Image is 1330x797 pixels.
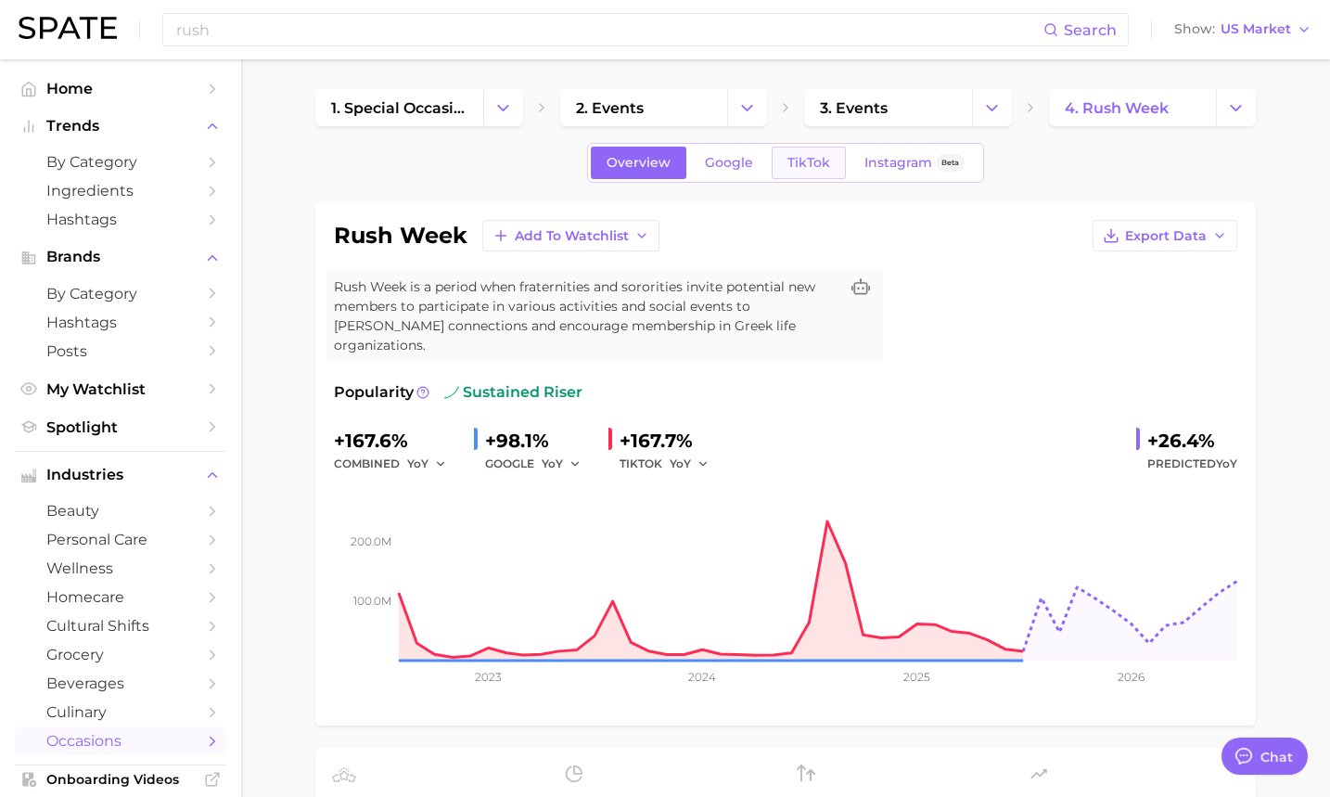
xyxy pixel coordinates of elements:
span: My Watchlist [46,380,195,398]
a: wellness [15,554,226,583]
h1: rush week [334,225,467,247]
a: 1. special occasions [315,89,483,126]
span: YoY [407,456,428,471]
button: Trends [15,112,226,140]
div: +26.4% [1147,426,1237,456]
span: Hashtags [46,314,195,331]
a: 2. events [560,89,728,126]
span: Industries [46,467,195,483]
button: Change Category [727,89,767,126]
span: Overview [607,155,671,171]
span: Beta [941,155,959,171]
a: by Category [15,148,226,176]
a: InstagramBeta [849,147,980,179]
span: Hashtags [46,211,195,228]
a: 4. rush week [1049,89,1217,126]
a: homecare [15,583,226,611]
span: Posts [46,342,195,360]
tspan: 2023 [475,670,502,684]
a: cultural shifts [15,611,226,640]
div: combined [334,453,459,475]
button: Brands [15,243,226,271]
img: sustained riser [444,385,459,400]
button: ShowUS Market [1170,18,1316,42]
span: Ingredients [46,182,195,199]
span: Instagram [864,155,932,171]
span: TikTok [787,155,830,171]
a: by Category [15,279,226,308]
button: Add to Watchlist [482,220,659,251]
a: occasions [15,726,226,755]
span: occasions [46,732,195,750]
span: Google [705,155,753,171]
img: SPATE [19,17,117,39]
a: Ingredients [15,176,226,205]
span: US Market [1221,24,1291,34]
span: Search [1064,21,1117,39]
a: Onboarding Videos [15,765,226,793]
div: +98.1% [485,426,594,456]
a: TikTok [772,147,846,179]
a: Spotlight [15,413,226,442]
tspan: 2024 [688,670,716,684]
div: +167.6% [334,426,459,456]
span: cultural shifts [46,617,195,635]
span: YoY [670,456,691,471]
a: Home [15,74,226,103]
span: 4. rush week [1065,99,1169,117]
span: Spotlight [46,418,195,436]
tspan: 2026 [1118,670,1145,684]
span: wellness [46,559,195,577]
div: TIKTOK [620,453,722,475]
button: Change Category [972,89,1012,126]
span: 1. special occasions [331,99,467,117]
input: Search here for a brand, industry, or ingredient [174,14,1043,45]
span: Brands [46,249,195,265]
span: personal care [46,531,195,548]
span: 2. events [576,99,644,117]
span: Predicted [1147,453,1237,475]
span: culinary [46,703,195,721]
span: YoY [542,456,563,471]
a: My Watchlist [15,375,226,404]
span: Rush Week is a period when fraternities and sororities invite potential new members to participat... [334,277,838,355]
a: Overview [591,147,686,179]
span: Show [1174,24,1215,34]
div: GOOGLE [485,453,594,475]
span: sustained riser [444,381,582,404]
a: personal care [15,525,226,554]
span: by Category [46,285,195,302]
a: culinary [15,698,226,726]
button: Export Data [1093,220,1237,251]
tspan: 2025 [903,670,930,684]
a: Hashtags [15,308,226,337]
button: Change Category [1216,89,1256,126]
a: beauty [15,496,226,525]
span: YoY [1216,456,1237,470]
span: Onboarding Videos [46,771,195,788]
a: Posts [15,337,226,366]
button: YoY [407,453,447,475]
button: Industries [15,461,226,489]
span: Trends [46,118,195,135]
button: YoY [670,453,710,475]
span: grocery [46,646,195,663]
span: Export Data [1125,228,1207,244]
span: by Category [46,153,195,171]
span: beverages [46,675,195,692]
span: Home [46,80,195,97]
a: Hashtags [15,205,226,234]
a: grocery [15,640,226,669]
button: Change Category [483,89,523,126]
button: YoY [542,453,582,475]
span: Popularity [334,381,414,404]
a: beverages [15,669,226,698]
a: Google [689,147,769,179]
div: +167.7% [620,426,722,456]
span: beauty [46,502,195,520]
span: 3. events [820,99,888,117]
span: Add to Watchlist [515,228,629,244]
a: 3. events [804,89,972,126]
span: homecare [46,588,195,606]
